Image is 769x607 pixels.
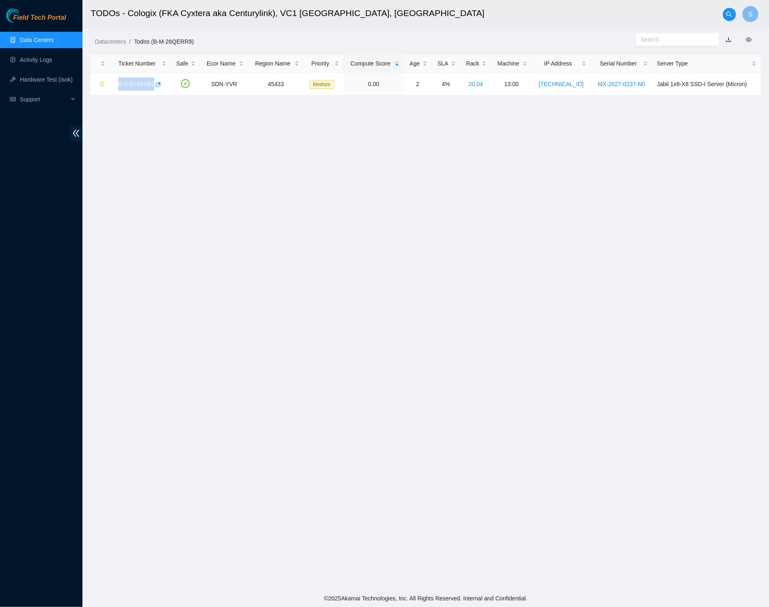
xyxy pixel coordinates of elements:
[20,56,52,63] a: Activity Logs
[20,76,73,83] a: Hardware Test (isok)
[491,73,531,96] td: 13:00
[652,73,761,96] td: Jabil 1x8-X8 SSD-I Server {Micron}
[95,38,126,45] a: Datacenters
[6,8,42,23] img: Akamai Technologies
[598,81,645,87] a: MX-2027-0237-N0
[13,14,66,22] span: Field Tech Portal
[10,96,16,102] span: read
[99,81,105,88] span: star
[404,73,432,96] td: 2
[468,81,483,87] a: 20.04
[723,11,736,18] span: search
[310,80,334,89] span: Medium
[82,590,769,607] footer: © 2025 Akamai Technologies, Inc. All Rights Reserved. Internal and Confidential.
[641,35,708,44] input: Search
[118,81,154,87] a: B-V-5TX8VB2
[20,91,68,108] span: Support
[70,126,82,141] span: double-left
[20,37,54,43] a: Data Centers
[248,73,303,96] td: 45433
[742,6,759,22] button: S
[6,15,66,26] a: Akamai TechnologiesField Tech Portal
[200,73,248,96] td: SDN-YVR
[95,77,105,91] button: star
[748,9,753,19] span: S
[726,36,731,43] a: download
[343,73,404,96] td: 0.00
[129,38,131,45] span: /
[720,33,738,46] button: download
[432,73,460,96] td: 4%
[181,79,190,88] span: check-circle
[723,8,736,21] button: search
[134,38,194,45] a: Todos (B-M-26QERR9)
[539,81,584,87] a: [TECHNICAL_ID]
[746,37,752,42] span: eye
